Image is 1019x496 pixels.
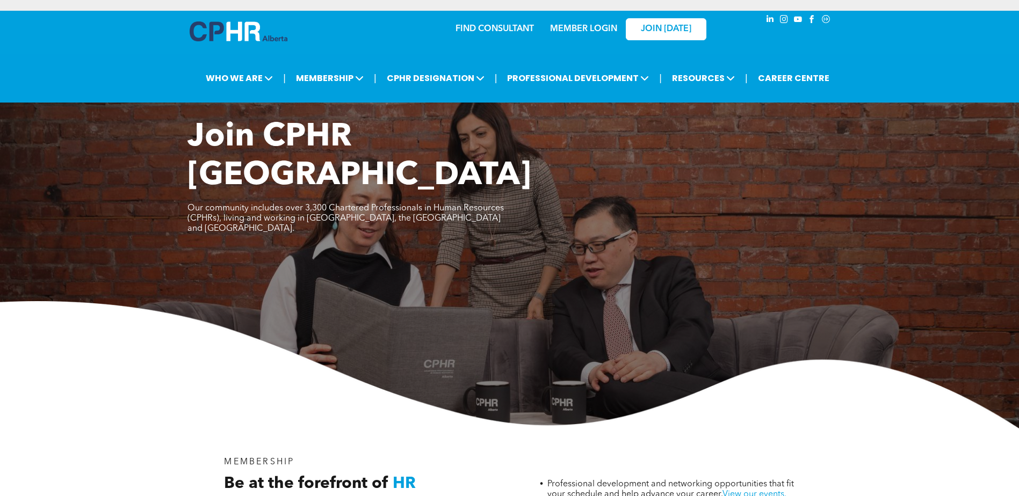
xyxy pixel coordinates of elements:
a: Social network [820,13,832,28]
li: | [745,67,748,89]
img: A blue and white logo for cp alberta [190,21,287,41]
span: JOIN [DATE] [641,24,691,34]
span: Be at the forefront of [224,476,388,492]
li: | [283,67,286,89]
a: MEMBER LOGIN [550,25,617,33]
li: | [374,67,377,89]
li: | [659,67,662,89]
span: MEMBERSHIP [224,458,294,466]
span: PROFESSIONAL DEVELOPMENT [504,68,652,88]
li: | [495,67,497,89]
span: Our community includes over 3,300 Chartered Professionals in Human Resources (CPHRs), living and ... [187,204,504,233]
a: FIND CONSULTANT [456,25,534,33]
span: MEMBERSHIP [293,68,367,88]
span: HR [393,476,416,492]
span: Join CPHR [GEOGRAPHIC_DATA] [187,121,531,192]
a: CAREER CENTRE [755,68,833,88]
span: CPHR DESIGNATION [384,68,488,88]
a: linkedin [764,13,776,28]
a: instagram [778,13,790,28]
a: facebook [806,13,818,28]
span: RESOURCES [669,68,738,88]
a: JOIN [DATE] [626,18,706,40]
a: youtube [792,13,804,28]
span: WHO WE ARE [203,68,276,88]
